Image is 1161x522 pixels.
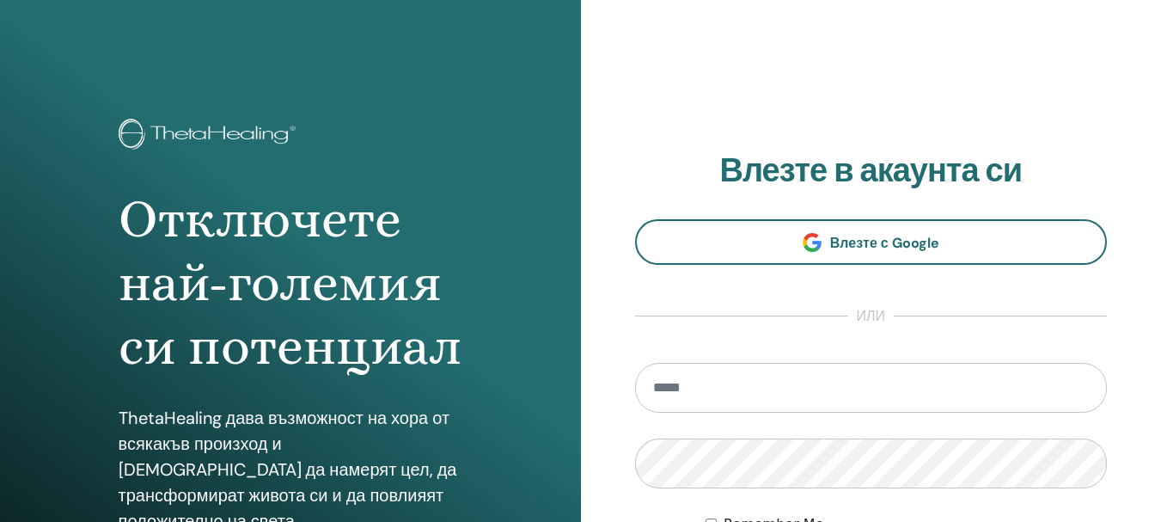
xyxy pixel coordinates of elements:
[848,306,895,327] span: или
[635,219,1108,265] a: Влезте с Google
[119,187,462,379] h1: Отключете най-големия си потенциал
[830,234,939,252] span: Влезте с Google
[635,151,1108,191] h2: Влезте в акаунта си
